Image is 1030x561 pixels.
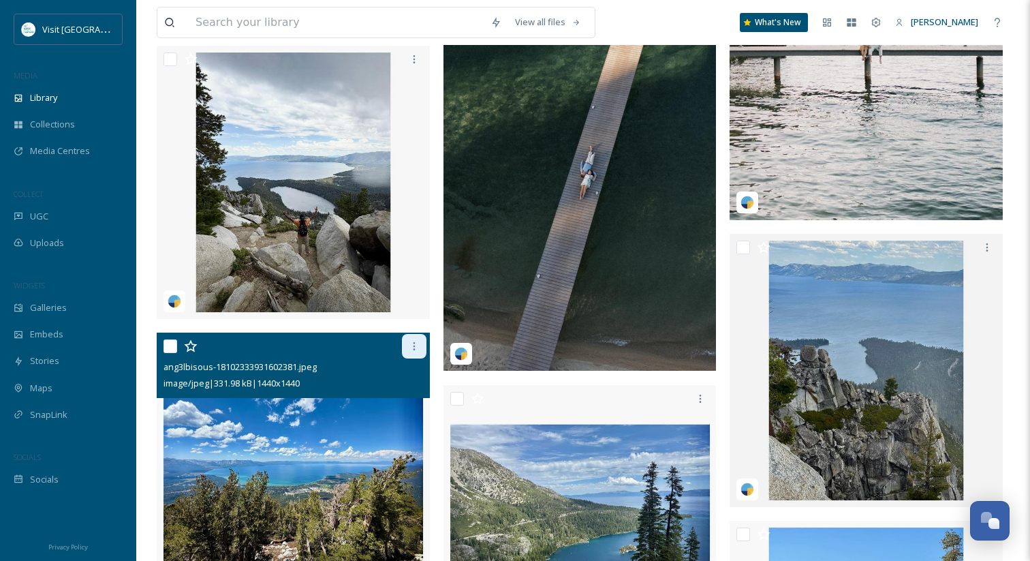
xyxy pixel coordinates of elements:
span: Media Centres [30,145,90,157]
span: Stories [30,354,59,367]
input: Search your library [189,7,484,37]
span: MEDIA [14,70,37,80]
span: Uploads [30,237,64,249]
span: WIDGETS [14,280,45,290]
span: SOCIALS [14,452,41,462]
img: snapsea-logo.png [740,196,754,209]
img: snapsea-logo.png [740,483,754,496]
img: ang3lbisous-18036736169424379.jpeg [157,46,430,319]
a: [PERSON_NAME] [888,9,985,35]
a: What's New [740,13,808,32]
span: Visit [GEOGRAPHIC_DATA] [42,22,148,35]
span: Embeds [30,328,63,341]
span: COLLECT [14,189,43,199]
a: Privacy Policy [48,538,88,554]
button: Open Chat [970,501,1010,541]
span: Galleries [30,301,67,314]
span: Socials [30,473,59,486]
span: Privacy Policy [48,543,88,551]
span: [PERSON_NAME] [911,16,978,28]
span: Maps [30,382,52,395]
img: liz_zimbelmanphoto-17912340279179414.jpeg [443,7,717,371]
img: download.jpeg [22,22,35,36]
span: Collections [30,118,75,131]
span: UGC [30,210,48,223]
img: ang3lbisous-17856543744475242.jpeg [730,234,1003,507]
img: snapsea-logo.png [454,347,468,361]
span: image/jpeg | 331.98 kB | 1440 x 1440 [163,377,300,389]
img: snapsea-logo.png [168,294,181,308]
a: View all files [508,9,588,35]
span: SnapLink [30,408,67,421]
span: Library [30,91,57,104]
span: ang3lbisous-18102333931602381.jpeg [163,361,317,373]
